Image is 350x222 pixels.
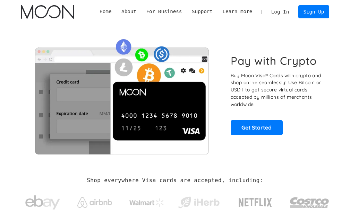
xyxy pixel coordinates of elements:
[298,5,329,19] a: Sign Up
[223,8,253,15] div: Learn more
[141,8,187,15] div: For Business
[87,177,263,184] h2: Shop everywhere Visa cards are accepted, including:
[177,195,221,210] img: iHerb
[129,198,164,207] img: Walmart
[231,54,317,68] h1: Pay with Crypto
[21,35,222,154] img: Moon Cards let you spend your crypto anywhere Visa is accepted.
[229,187,281,215] a: Netflix
[177,188,221,214] a: iHerb
[117,8,141,15] div: About
[231,120,283,135] a: Get Started
[266,5,294,18] a: Log In
[125,192,169,210] a: Walmart
[290,192,329,214] img: Costco
[231,72,323,108] p: Buy Moon Visa® Cards with crypto and shop online seamlessly! Use Bitcoin or USDT to get secure vi...
[21,5,74,18] a: home
[187,8,218,15] div: Support
[121,8,136,15] div: About
[192,8,213,15] div: Support
[77,197,112,208] img: Airbnb
[25,192,60,213] img: ebay
[238,194,273,211] img: Netflix
[290,185,329,217] a: Costco
[73,190,117,211] a: Airbnb
[21,5,74,18] img: Moon Logo
[146,8,182,15] div: For Business
[21,185,65,217] a: ebay
[95,8,117,15] a: Home
[217,8,257,15] div: Learn more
